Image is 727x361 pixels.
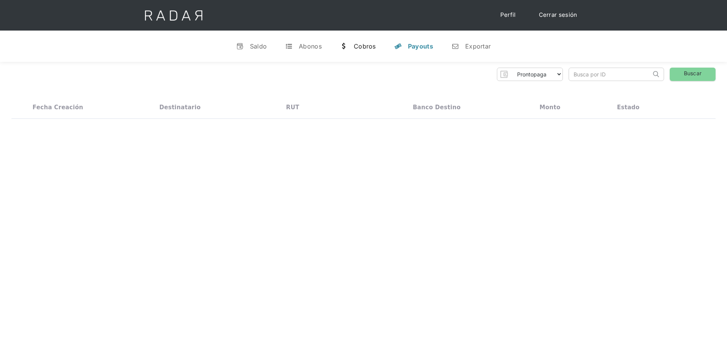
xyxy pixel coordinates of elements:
[159,104,200,111] div: Destinatario
[465,42,491,50] div: Exportar
[32,104,83,111] div: Fecha creación
[617,104,640,111] div: Estado
[670,68,716,81] a: Buscar
[250,42,267,50] div: Saldo
[340,42,348,50] div: w
[286,104,300,111] div: RUT
[497,68,563,81] form: Form
[354,42,376,50] div: Cobros
[236,42,244,50] div: v
[413,104,461,111] div: Banco destino
[531,8,585,23] a: Cerrar sesión
[408,42,433,50] div: Payouts
[299,42,322,50] div: Abonos
[493,8,524,23] a: Perfil
[540,104,561,111] div: Monto
[569,68,651,81] input: Busca por ID
[451,42,459,50] div: n
[285,42,293,50] div: t
[394,42,402,50] div: y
